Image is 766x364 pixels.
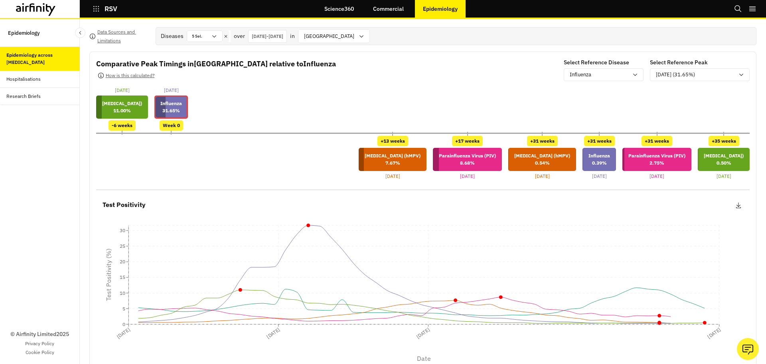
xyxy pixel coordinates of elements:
div: 5 Sel. [187,31,211,42]
div: Research Briefs [6,93,41,100]
div: Week 0 [160,120,183,131]
p: [DATE] [535,173,550,180]
tspan: 20 [120,259,125,265]
p: 31.65 % [160,107,182,114]
p: 2.75 % [628,159,685,167]
p: Parainfluenza Virus (PIV) [439,152,496,159]
tspan: [DATE] [265,326,281,340]
p: 0.50 % [704,159,744,167]
p: Test Positivity [103,200,146,210]
tspan: 15 [120,274,125,280]
p: © Airfinity Limited 2025 [10,330,69,338]
div: +31 weeks [584,136,615,146]
tspan: 5 [122,306,125,312]
p: [MEDICAL_DATA]) [102,100,142,107]
a: Privacy Policy [25,340,54,347]
p: 0.54 % [514,159,570,167]
button: Search [734,2,742,16]
p: Data Sources and Limitations [97,28,149,45]
p: in [290,32,295,40]
button: RSV [93,2,117,16]
div: +31 weeks [642,136,672,146]
tspan: 10 [120,290,125,296]
p: [DATE] [385,173,400,180]
p: Select Reference Peak [650,58,708,67]
div: +31 weeks [527,136,558,146]
p: [DATE] [460,173,475,180]
p: [DATE] - [DATE] [252,33,283,40]
tspan: [DATE] [706,326,722,340]
button: Data Sources and Limitations [89,30,149,43]
div: Epidemiology across [MEDICAL_DATA] [6,52,73,66]
p: Select Reference Disease [564,58,629,67]
p: Parainfluenza Virus (PIV) [628,152,685,159]
tspan: 30 [120,227,125,233]
div: +13 weeks [377,136,408,146]
p: 11.00 % [102,107,142,114]
p: 0.39 % [588,159,610,167]
p: Comparative Peak Timings in [GEOGRAPHIC_DATA] relative to Influenza [96,58,336,69]
button: How is this calculated? [96,69,156,82]
p: Influenza [588,152,610,159]
tspan: 0 [122,321,125,327]
tspan: Date [417,354,431,362]
p: Epidemiology [8,26,40,40]
p: [MEDICAL_DATA] (hMPV) [365,152,421,159]
tspan: 25 [120,243,125,249]
div: -6 weeks [109,120,136,131]
p: Epidemiology [423,6,458,12]
tspan: [DATE] [116,326,131,340]
p: 8.68 % [439,159,496,167]
div: +17 weeks [452,136,483,146]
p: Influenza [570,71,591,79]
a: Cookie Policy [26,349,54,356]
p: RSV [105,5,117,12]
p: [MEDICAL_DATA]) [704,152,744,159]
tspan: Test Positivity (%) [105,249,113,301]
button: Close Sidebar [75,28,85,38]
p: [DATE] [164,87,179,94]
p: [DATE] [115,87,130,94]
div: Hospitalisations [6,76,41,83]
p: [DATE] (31.65%) [656,71,695,79]
p: Influenza [160,100,182,107]
tspan: [DATE] [415,326,431,340]
p: [MEDICAL_DATA] (hMPV) [514,152,570,159]
p: [DATE] [592,173,607,180]
p: [DATE] [717,173,731,180]
p: 7.67 % [365,159,421,167]
p: How is this calculated? [106,71,155,80]
div: Diseases [161,32,184,40]
button: Ask our analysts [737,338,759,360]
div: +35 weeks [709,136,739,146]
p: over [234,32,245,40]
p: [DATE] [650,173,664,180]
